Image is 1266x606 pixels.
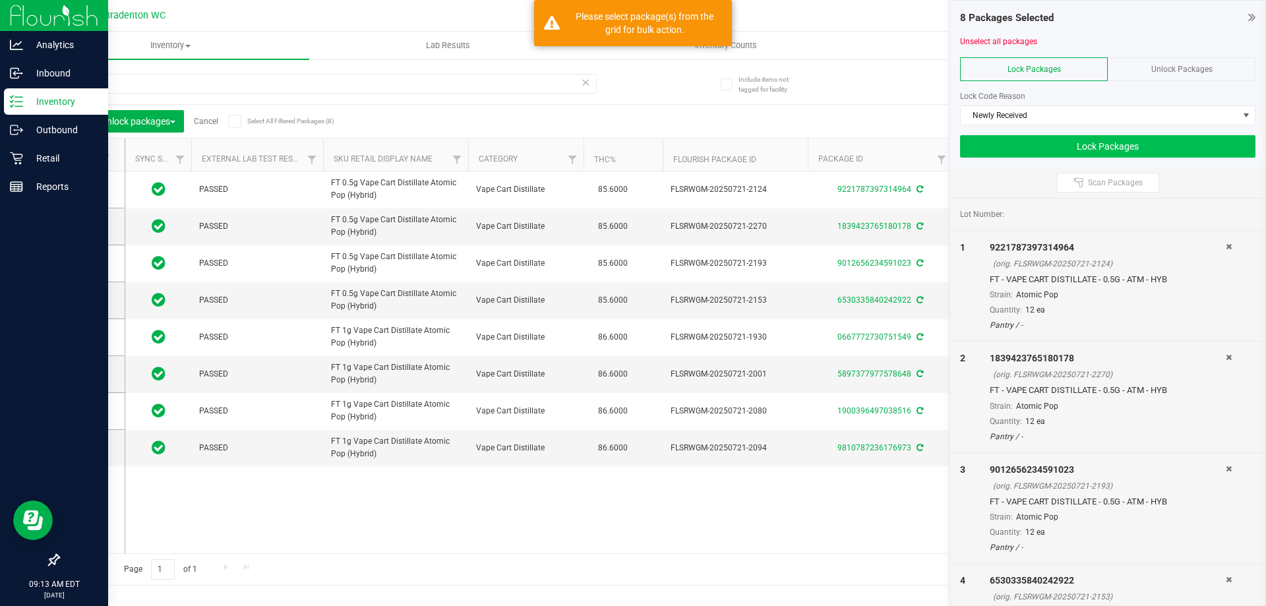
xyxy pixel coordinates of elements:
div: Pantry / - [990,541,1226,553]
a: Sku Retail Display Name [334,154,433,164]
a: 0667772730751549 [837,332,911,342]
div: 9012656234591023 [990,463,1226,477]
a: Unselect all packages [960,37,1037,46]
span: 1 [960,242,965,253]
span: 85.6000 [591,180,634,199]
p: [DATE] [6,590,102,600]
span: FLSRWGM-20250721-2193 [671,257,800,270]
button: Lock/Unlock packages [69,110,184,133]
span: In Sync [152,402,166,420]
span: In Sync [152,439,166,457]
input: Search Package ID, Item Name, SKU, Lot or Part Number... [58,74,597,94]
span: FLSRWGM-20250721-2001 [671,368,800,380]
p: Outbound [23,122,102,138]
span: Lab Results [408,40,488,51]
span: In Sync [152,217,166,235]
span: FT 0.5g Vape Cart Distillate Atomic Pop (Hybrid) [331,214,460,239]
iframe: Resource center [13,500,53,540]
span: Lock Packages [1008,65,1061,74]
a: 9012656234591023 [837,258,911,268]
span: FT 0.5g Vape Cart Distillate Atomic Pop (Hybrid) [331,177,460,202]
span: FLSRWGM-20250721-2270 [671,220,800,233]
span: Sync from Compliance System [915,369,923,379]
span: 86.6000 [591,365,634,384]
span: FLSRWGM-20250721-2094 [671,442,800,454]
span: 12 ea [1025,305,1045,315]
a: Category [479,154,518,164]
a: 1900396497038516 [837,406,911,415]
span: Sync from Compliance System [915,295,923,305]
a: Sync Status [135,154,186,164]
a: Inventory [32,32,309,59]
span: Sync from Compliance System [915,258,923,268]
span: Quantity: [990,305,1022,315]
span: FT 1g Vape Cart Distillate Atomic Pop (Hybrid) [331,435,460,460]
inline-svg: Outbound [10,123,23,136]
inline-svg: Inbound [10,67,23,80]
span: 2 [960,353,965,363]
span: Quantity: [990,417,1022,426]
div: 1839423765180178 [990,351,1226,365]
span: Sync from Compliance System [915,443,923,452]
span: Strain: [990,512,1013,522]
span: Vape Cart Distillate [476,442,576,454]
span: Bradenton WC [104,10,166,21]
span: FLSRWGM-20250721-2153 [671,294,800,307]
span: 85.6000 [591,217,634,236]
div: 6530335840242922 [990,574,1226,588]
span: FT 0.5g Vape Cart Distillate Atomic Pop (Hybrid) [331,288,460,313]
span: In Sync [152,328,166,346]
p: Inventory [23,94,102,109]
span: 86.6000 [591,402,634,421]
span: FLSRWGM-20250721-2124 [671,183,800,196]
p: Inbound [23,65,102,81]
span: Select All Filtered Packages (8) [247,117,313,125]
span: Vape Cart Distillate [476,331,576,344]
span: 4 [960,575,965,586]
div: Pantry / - [990,319,1226,331]
a: 5897377977578648 [837,369,911,379]
div: (orig. FLSRWGM-20250721-2270) [993,369,1226,380]
a: Filter [301,148,323,171]
input: 1 [151,559,175,580]
span: PASSED [199,257,315,270]
a: Filter [562,148,584,171]
span: FT 1g Vape Cart Distillate Atomic Pop (Hybrid) [331,361,460,386]
inline-svg: Reports [10,180,23,193]
span: 86.6000 [591,439,634,458]
span: Page of 1 [113,559,208,580]
span: Atomic Pop [1016,512,1058,522]
p: Reports [23,179,102,195]
inline-svg: Retail [10,152,23,165]
span: PASSED [199,368,315,380]
a: 9221787397314964 [837,185,911,194]
span: Strain: [990,290,1013,299]
span: PASSED [199,331,315,344]
span: PASSED [199,294,315,307]
span: FT 0.5g Vape Cart Distillate Atomic Pop (Hybrid) [331,251,460,276]
span: Vape Cart Distillate [476,257,576,270]
div: FT - VAPE CART DISTILLATE - 0.5G - ATM - HYB [990,495,1226,508]
a: Filter [169,148,191,171]
span: Vape Cart Distillate [476,368,576,380]
span: FLSRWGM-20250721-2080 [671,405,800,417]
span: Include items not tagged for facility [738,75,804,94]
span: PASSED [199,183,315,196]
span: In Sync [152,180,166,198]
span: 85.6000 [591,291,634,310]
span: Sync from Compliance System [915,406,923,415]
span: Sync from Compliance System [915,332,923,342]
span: 85.6000 [591,254,634,273]
div: (orig. FLSRWGM-20250721-2124) [993,258,1226,270]
div: FT - VAPE CART DISTILLATE - 0.5G - ATM - HYB [990,273,1226,286]
a: Filter [446,148,468,171]
span: PASSED [199,220,315,233]
a: Filter [931,148,953,171]
p: 09:13 AM EDT [6,578,102,590]
a: 9810787236176973 [837,443,911,452]
span: 12 ea [1025,417,1045,426]
span: Lock/Unlock packages [77,116,175,127]
span: Sync from Compliance System [915,185,923,194]
a: 6530335840242922 [837,295,911,305]
div: (orig. FLSRWGM-20250721-2153) [993,591,1226,603]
